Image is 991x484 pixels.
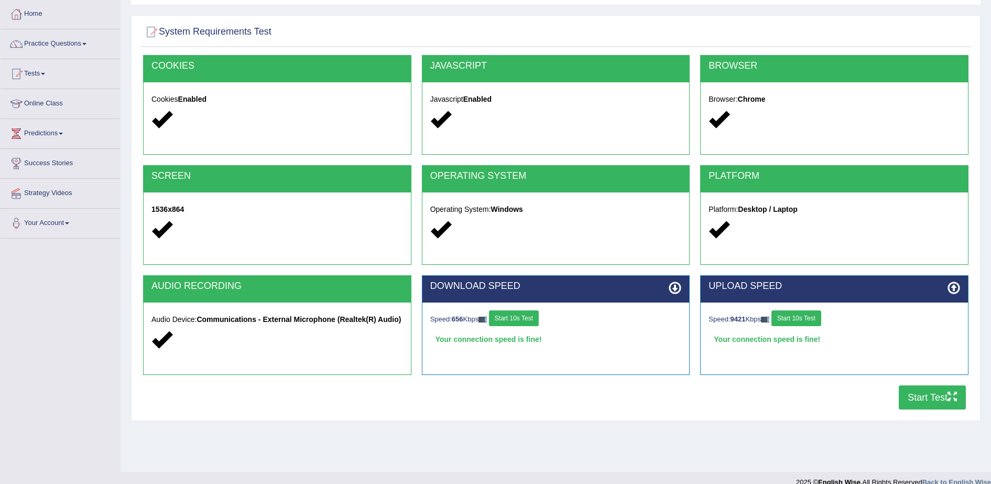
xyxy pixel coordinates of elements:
[430,310,682,329] div: Speed: Kbps
[1,29,120,56] a: Practice Questions
[709,206,960,213] h5: Platform:
[709,95,960,103] h5: Browser:
[738,95,766,103] strong: Chrome
[1,149,120,175] a: Success Stories
[1,59,120,85] a: Tests
[709,310,960,329] div: Speed: Kbps
[478,317,487,322] img: ajax-loader-fb-connection.gif
[430,61,682,71] h2: JAVASCRIPT
[430,281,682,292] h2: DOWNLOAD SPEED
[1,89,120,115] a: Online Class
[151,205,184,213] strong: 1536x864
[151,171,403,181] h2: SCREEN
[761,317,769,322] img: ajax-loader-fb-connection.gif
[452,315,463,323] strong: 656
[151,61,403,71] h2: COOKIES
[430,95,682,103] h5: Javascript
[430,331,682,347] div: Your connection speed is fine!
[738,205,798,213] strong: Desktop / Laptop
[1,179,120,205] a: Strategy Videos
[178,95,206,103] strong: Enabled
[143,24,271,40] h2: System Requirements Test
[709,281,960,292] h2: UPLOAD SPEED
[1,119,120,145] a: Predictions
[709,331,960,347] div: Your connection speed is fine!
[709,61,960,71] h2: BROWSER
[1,209,120,235] a: Your Account
[463,95,492,103] strong: Enabled
[489,310,539,326] button: Start 10s Test
[151,316,403,324] h5: Audio Device:
[771,310,821,326] button: Start 10s Test
[491,205,523,213] strong: Windows
[430,206,682,213] h5: Operating System:
[731,315,746,323] strong: 9421
[899,385,966,410] button: Start Test
[151,95,403,103] h5: Cookies
[430,171,682,181] h2: OPERATING SYSTEM
[197,315,401,324] strong: Communications - External Microphone (Realtek(R) Audio)
[709,171,960,181] h2: PLATFORM
[151,281,403,292] h2: AUDIO RECORDING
